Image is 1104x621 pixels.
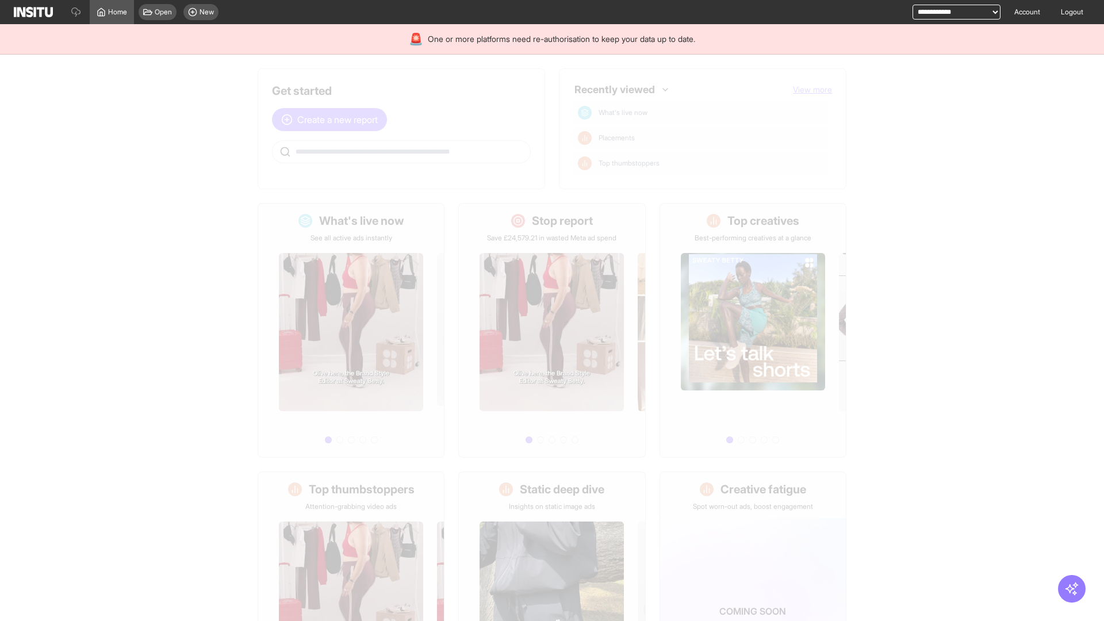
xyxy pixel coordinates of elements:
div: 🚨 [409,31,423,47]
span: Home [108,7,127,17]
img: Logo [14,7,53,17]
span: New [200,7,214,17]
span: Open [155,7,172,17]
span: One or more platforms need re-authorisation to keep your data up to date. [428,33,695,45]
